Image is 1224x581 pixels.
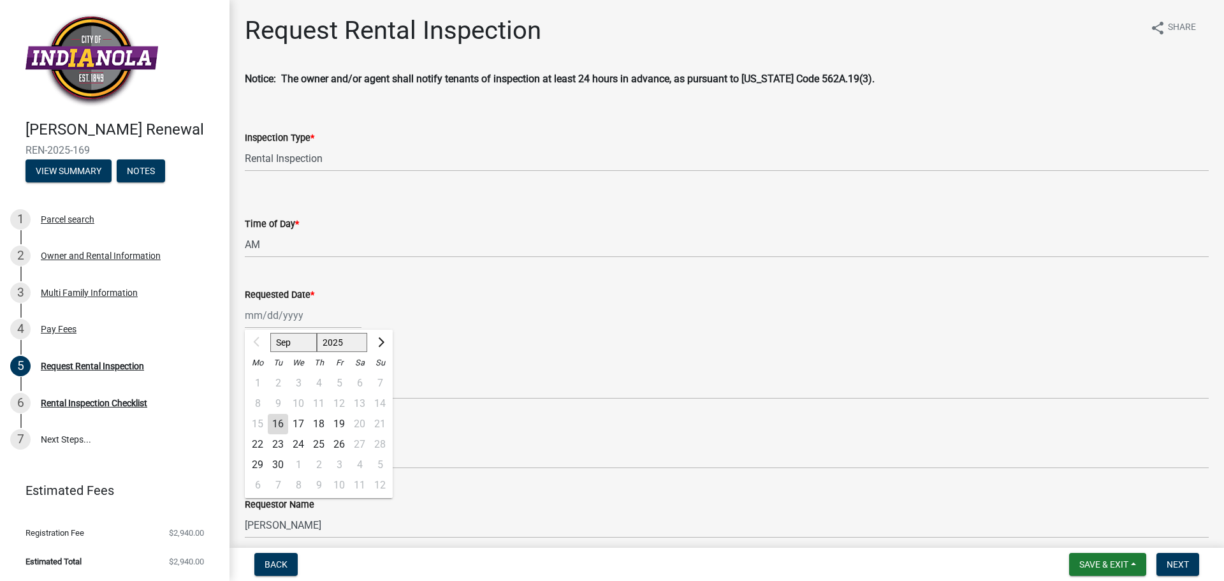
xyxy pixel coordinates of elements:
[329,353,349,373] div: Fr
[41,215,94,224] div: Parcel search
[329,475,349,496] div: Friday, October 10, 2025
[25,557,82,566] span: Estimated Total
[309,414,329,434] div: Thursday, September 18, 2025
[1140,15,1206,40] button: shareShare
[372,332,388,353] button: Next month
[309,434,329,455] div: Thursday, September 25, 2025
[25,166,112,177] wm-modal-confirm: Summary
[25,121,219,139] h4: [PERSON_NAME] Renewal
[25,159,112,182] button: View Summary
[1156,553,1199,576] button: Next
[245,291,314,300] label: Requested Date
[288,414,309,434] div: 17
[25,529,84,537] span: Registration Fee
[268,455,288,475] div: Tuesday, September 30, 2025
[117,159,165,182] button: Notes
[268,414,288,434] div: 16
[41,325,76,334] div: Pay Fees
[268,475,288,496] div: Tuesday, October 7, 2025
[247,475,268,496] div: Monday, October 6, 2025
[309,414,329,434] div: 18
[288,455,309,475] div: 1
[270,333,317,352] select: Select month
[329,434,349,455] div: Friday, September 26, 2025
[10,356,31,376] div: 5
[265,559,288,570] span: Back
[329,434,349,455] div: 26
[245,134,314,143] label: Inspection Type
[245,501,314,510] label: Requestor Name
[329,414,349,434] div: 19
[268,434,288,455] div: 23
[245,73,875,85] strong: Notice: The owner and/or agent shall notify tenants of inspection at least 24 hours in advance, a...
[247,434,268,455] div: 22
[288,353,309,373] div: We
[288,434,309,455] div: Wednesday, September 24, 2025
[309,434,329,455] div: 25
[309,455,329,475] div: Thursday, October 2, 2025
[10,319,31,339] div: 4
[1069,553,1146,576] button: Save & Exit
[41,288,138,297] div: Multi Family Information
[317,333,368,352] select: Select year
[247,475,268,496] div: 6
[247,455,268,475] div: 29
[41,362,144,371] div: Request Rental Inspection
[10,209,31,230] div: 1
[329,414,349,434] div: Friday, September 19, 2025
[10,283,31,303] div: 3
[268,455,288,475] div: 30
[25,144,204,156] span: REN-2025-169
[41,251,161,260] div: Owner and Rental Information
[41,399,147,408] div: Rental Inspection Checklist
[247,353,268,373] div: Mo
[329,455,349,475] div: Friday, October 3, 2025
[1167,559,1189,570] span: Next
[10,429,31,450] div: 7
[245,15,541,46] h1: Request Rental Inspection
[268,475,288,496] div: 7
[1150,20,1165,36] i: share
[268,414,288,434] div: Tuesday, September 16, 2025
[247,455,268,475] div: Monday, September 29, 2025
[309,475,329,496] div: 9
[309,353,329,373] div: Th
[288,434,309,455] div: 24
[268,434,288,455] div: Tuesday, September 23, 2025
[288,455,309,475] div: Wednesday, October 1, 2025
[329,475,349,496] div: 10
[288,414,309,434] div: Wednesday, September 17, 2025
[169,529,204,537] span: $2,940.00
[288,475,309,496] div: Wednesday, October 8, 2025
[349,353,370,373] div: Sa
[10,393,31,413] div: 6
[245,220,299,229] label: Time of Day
[169,557,204,566] span: $2,940.00
[1168,20,1196,36] span: Share
[309,475,329,496] div: Thursday, October 9, 2025
[10,246,31,266] div: 2
[309,455,329,475] div: 2
[1079,559,1128,570] span: Save & Exit
[247,434,268,455] div: Monday, September 22, 2025
[329,455,349,475] div: 3
[245,302,361,328] input: mm/dd/yyyy
[10,478,209,503] a: Estimated Fees
[117,166,165,177] wm-modal-confirm: Notes
[288,475,309,496] div: 8
[25,13,158,107] img: City of Indianola, Iowa
[370,353,390,373] div: Su
[268,353,288,373] div: Tu
[254,553,298,576] button: Back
